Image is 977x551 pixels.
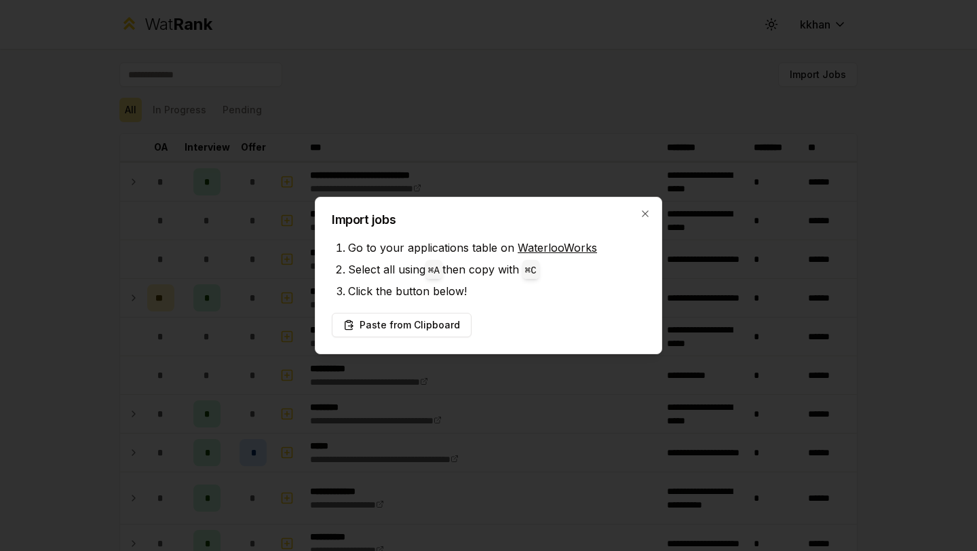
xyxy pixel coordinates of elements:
[428,265,440,276] code: ⌘ A
[348,237,645,259] li: Go to your applications table on
[348,280,645,302] li: Click the button below!
[518,241,597,254] a: WaterlooWorks
[332,313,472,337] button: Paste from Clipboard
[525,265,537,276] code: ⌘ C
[332,214,645,226] h2: Import jobs
[348,259,645,280] li: Select all using then copy with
